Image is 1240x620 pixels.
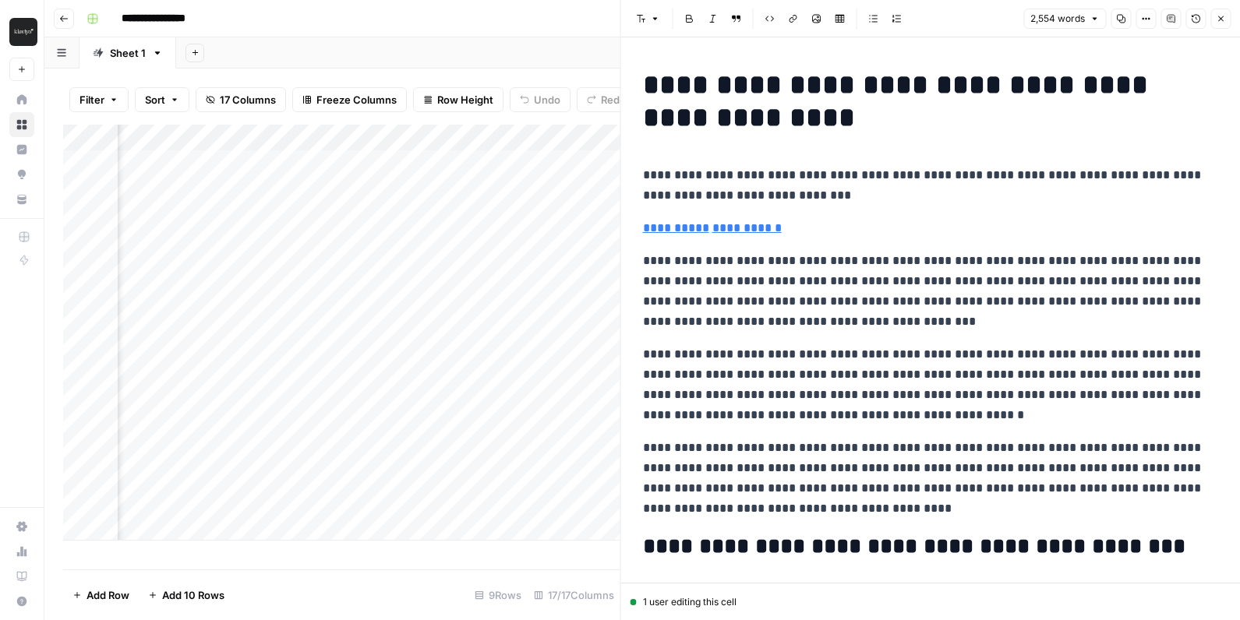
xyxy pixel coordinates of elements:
[79,92,104,107] span: Filter
[9,12,34,51] button: Workspace: Klaviyo
[196,87,286,112] button: 17 Columns
[135,87,189,112] button: Sort
[9,87,34,112] a: Home
[534,92,560,107] span: Undo
[292,87,407,112] button: Freeze Columns
[145,92,165,107] span: Sort
[1030,12,1085,26] span: 2,554 words
[9,589,34,614] button: Help + Support
[413,87,503,112] button: Row Height
[1023,9,1106,29] button: 2,554 words
[69,87,129,112] button: Filter
[468,583,528,608] div: 9 Rows
[162,587,224,603] span: Add 10 Rows
[9,137,34,162] a: Insights
[577,87,636,112] button: Redo
[79,37,176,69] a: Sheet 1
[87,587,129,603] span: Add Row
[220,92,276,107] span: 17 Columns
[9,564,34,589] a: Learning Hub
[9,162,34,187] a: Opportunities
[9,514,34,539] a: Settings
[9,187,34,212] a: Your Data
[601,92,626,107] span: Redo
[63,583,139,608] button: Add Row
[437,92,493,107] span: Row Height
[139,583,234,608] button: Add 10 Rows
[528,583,620,608] div: 17/17 Columns
[631,595,1231,609] div: 1 user editing this cell
[9,112,34,137] a: Browse
[316,92,397,107] span: Freeze Columns
[510,87,571,112] button: Undo
[110,45,146,61] div: Sheet 1
[9,18,37,46] img: Klaviyo Logo
[9,539,34,564] a: Usage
